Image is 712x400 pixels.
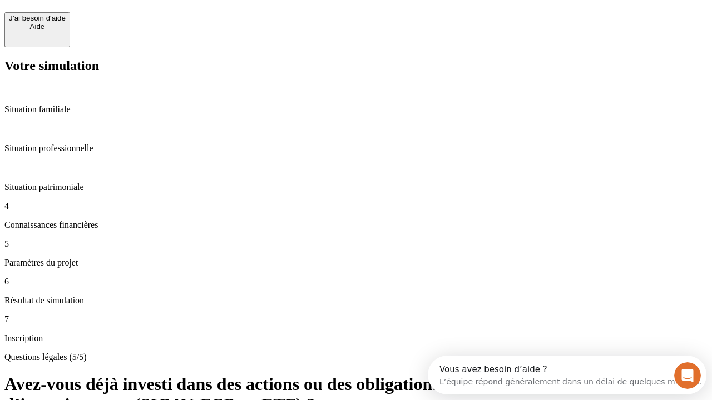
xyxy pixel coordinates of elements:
[4,4,306,35] div: Ouvrir le Messenger Intercom
[4,104,708,114] p: Situation familiale
[4,220,708,230] p: Connaissances financières
[4,239,708,249] p: 5
[9,22,66,31] div: Aide
[12,9,274,18] div: Vous avez besoin d’aide ?
[4,143,708,153] p: Situation professionnelle
[674,362,701,389] iframe: Intercom live chat
[428,356,706,394] iframe: Intercom live chat discovery launcher
[4,296,708,306] p: Résultat de simulation
[4,58,708,73] h2: Votre simulation
[9,14,66,22] div: J’ai besoin d'aide
[4,12,70,47] button: J’ai besoin d'aideAide
[4,182,708,192] p: Situation patrimoniale
[12,18,274,30] div: L’équipe répond généralement dans un délai de quelques minutes.
[4,352,708,362] p: Questions légales (5/5)
[4,333,708,343] p: Inscription
[4,201,708,211] p: 4
[4,258,708,268] p: Paramètres du projet
[4,277,708,287] p: 6
[4,314,708,324] p: 7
